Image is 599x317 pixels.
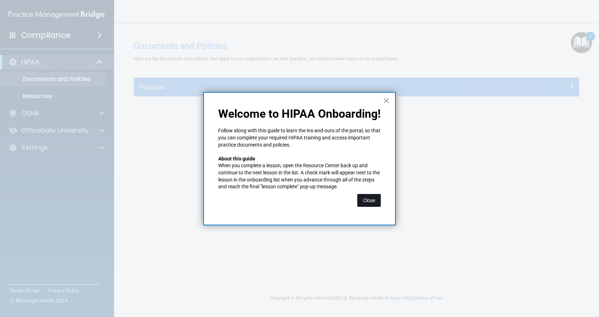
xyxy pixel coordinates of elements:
[218,107,381,121] p: Welcome to HIPAA Onboarding!
[218,127,381,148] p: Follow along with this guide to learn the ins-and-outs of the portal, so that you can complete yo...
[218,156,255,162] strong: About this guide
[218,162,381,190] p: When you complete a lesson, open the Resource Center back up and continue to the next lesson in t...
[383,95,390,106] button: Close
[357,194,381,207] button: Close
